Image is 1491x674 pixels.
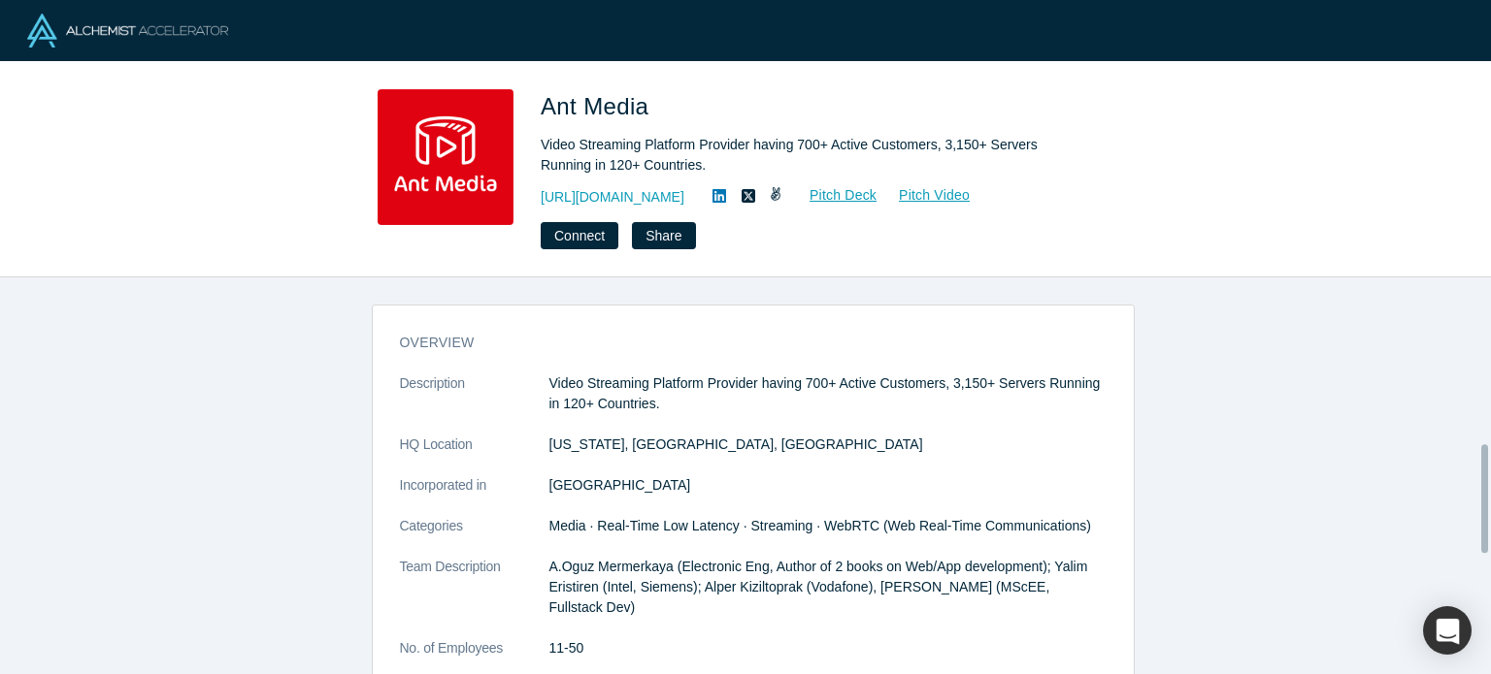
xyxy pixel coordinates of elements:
img: Ant Media's Logo [378,89,514,225]
a: Pitch Video [878,184,971,207]
dd: [US_STATE], [GEOGRAPHIC_DATA], [GEOGRAPHIC_DATA] [549,434,1107,455]
button: Connect [541,222,618,249]
span: Ant Media [541,93,655,119]
button: Share [632,222,695,249]
dt: Team Description [400,557,549,638]
dd: [GEOGRAPHIC_DATA] [549,475,1107,496]
dt: HQ Location [400,434,549,475]
span: Media · Real-Time Low Latency · Streaming · WebRTC (Web Real-Time Communications) [549,518,1091,533]
dt: Categories [400,516,549,557]
a: Pitch Deck [788,184,878,207]
p: Video Streaming Platform Provider having 700+ Active Customers, 3,150+ Servers Running in 120+ Co... [549,373,1107,414]
dd: 11-50 [549,638,1107,658]
h3: overview [400,333,1079,353]
img: Alchemist Logo [27,14,228,48]
div: Video Streaming Platform Provider having 700+ Active Customers, 3,150+ Servers Running in 120+ Co... [541,135,1084,176]
dt: Incorporated in [400,475,549,516]
a: [URL][DOMAIN_NAME] [541,187,684,208]
dt: Description [400,373,549,434]
p: A.Oguz Mermerkaya (Electronic Eng, Author of 2 books on Web/App development); Yalim Eristiren (In... [549,557,1107,618]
